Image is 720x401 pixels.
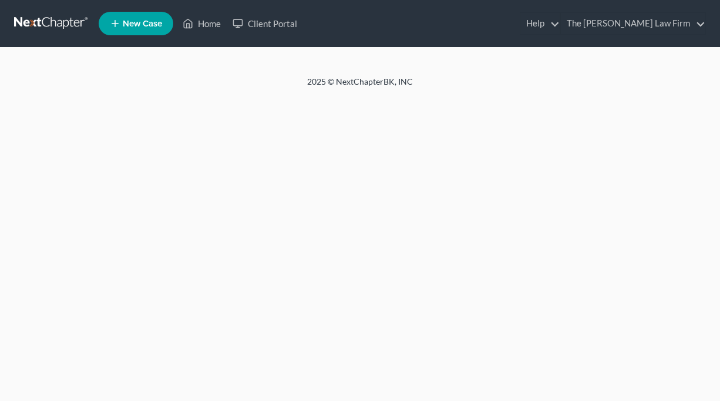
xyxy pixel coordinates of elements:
new-legal-case-button: New Case [99,12,173,35]
a: Client Portal [227,13,303,34]
a: Help [520,13,560,34]
a: The [PERSON_NAME] Law Firm [561,13,705,34]
a: Home [177,13,227,34]
div: 2025 © NextChapterBK, INC [25,76,695,97]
